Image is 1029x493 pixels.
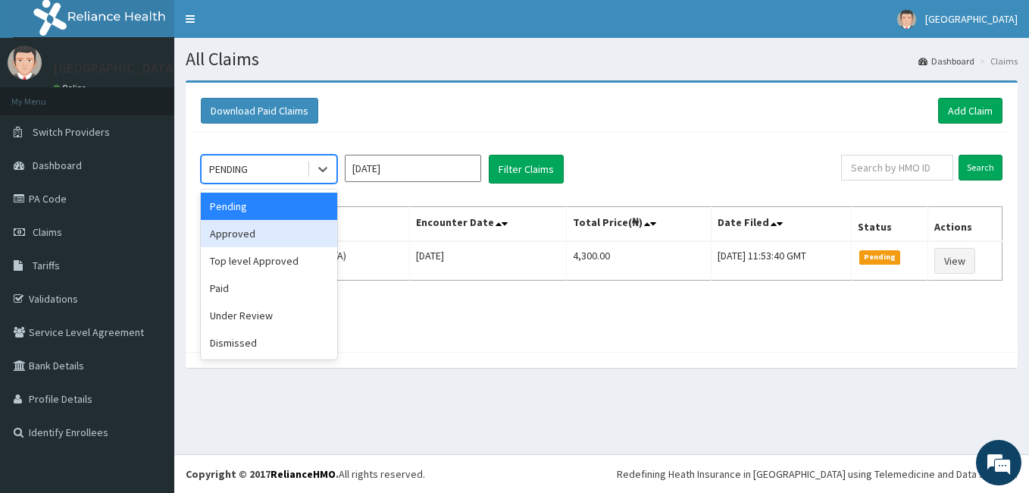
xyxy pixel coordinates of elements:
[859,250,901,264] span: Pending
[712,207,852,242] th: Date Filed
[201,275,337,302] div: Paid
[201,302,337,329] div: Under Review
[174,454,1029,493] footer: All rights reserved.
[566,241,711,281] td: 4,300.00
[345,155,481,182] input: Select Month and Year
[33,159,82,172] span: Dashboard
[201,98,318,124] button: Download Paid Claims
[410,207,567,242] th: Encounter Date
[33,259,60,272] span: Tariffs
[851,207,927,242] th: Status
[410,241,567,281] td: [DATE]
[186,49,1018,69] h1: All Claims
[897,10,916,29] img: User Image
[271,467,336,481] a: RelianceHMO
[489,155,564,184] button: Filter Claims
[712,241,852,281] td: [DATE] 11:53:40 GMT
[8,46,42,80] img: User Image
[934,248,975,274] a: View
[959,155,1002,181] input: Search
[928,207,1002,242] th: Actions
[976,55,1018,68] li: Claims
[53,61,178,75] p: [GEOGRAPHIC_DATA]
[33,225,62,239] span: Claims
[201,247,337,275] div: Top level Approved
[33,125,110,139] span: Switch Providers
[918,55,974,68] a: Dashboard
[201,329,337,356] div: Dismissed
[617,466,1018,482] div: Redefining Heath Insurance in [GEOGRAPHIC_DATA] using Telemedicine and Data Science!
[201,220,337,247] div: Approved
[841,155,953,181] input: Search by HMO ID
[566,207,711,242] th: Total Price(₦)
[201,193,337,220] div: Pending
[938,98,1002,124] a: Add Claim
[209,162,248,177] div: PENDING
[53,83,89,93] a: Online
[186,467,339,481] strong: Copyright © 2017 .
[925,12,1018,26] span: [GEOGRAPHIC_DATA]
